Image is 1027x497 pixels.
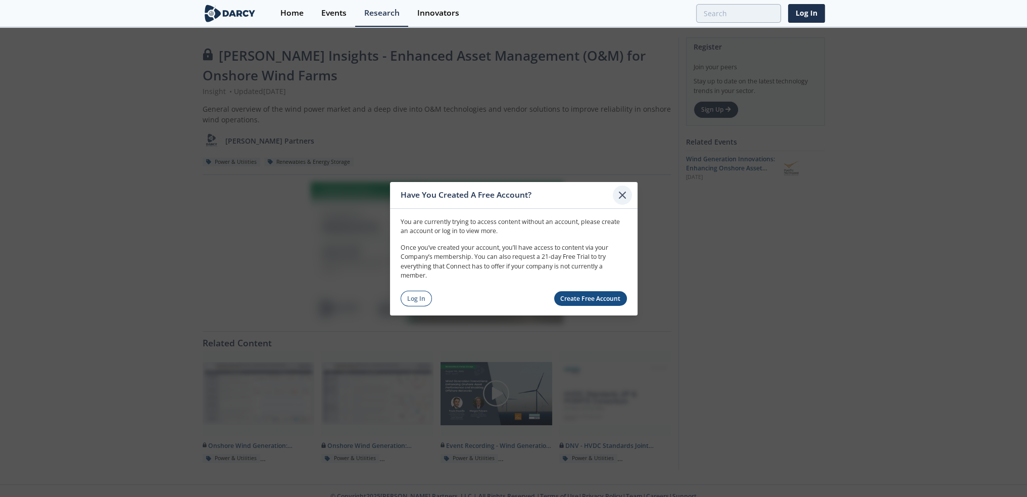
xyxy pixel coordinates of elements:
input: Advanced Search [696,4,781,23]
p: You are currently trying to access content without an account, please create an account or log in... [401,217,627,236]
a: Log In [788,4,825,23]
div: Events [321,9,347,17]
img: logo-wide.svg [203,5,258,22]
div: Research [364,9,400,17]
div: Home [280,9,304,17]
a: Create Free Account [554,291,627,306]
div: Have You Created A Free Account? [401,186,613,205]
p: Once you’ve created your account, you’ll have access to content via your Company’s membership. Yo... [401,243,627,281]
div: Innovators [417,9,459,17]
a: Log In [401,291,432,306]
